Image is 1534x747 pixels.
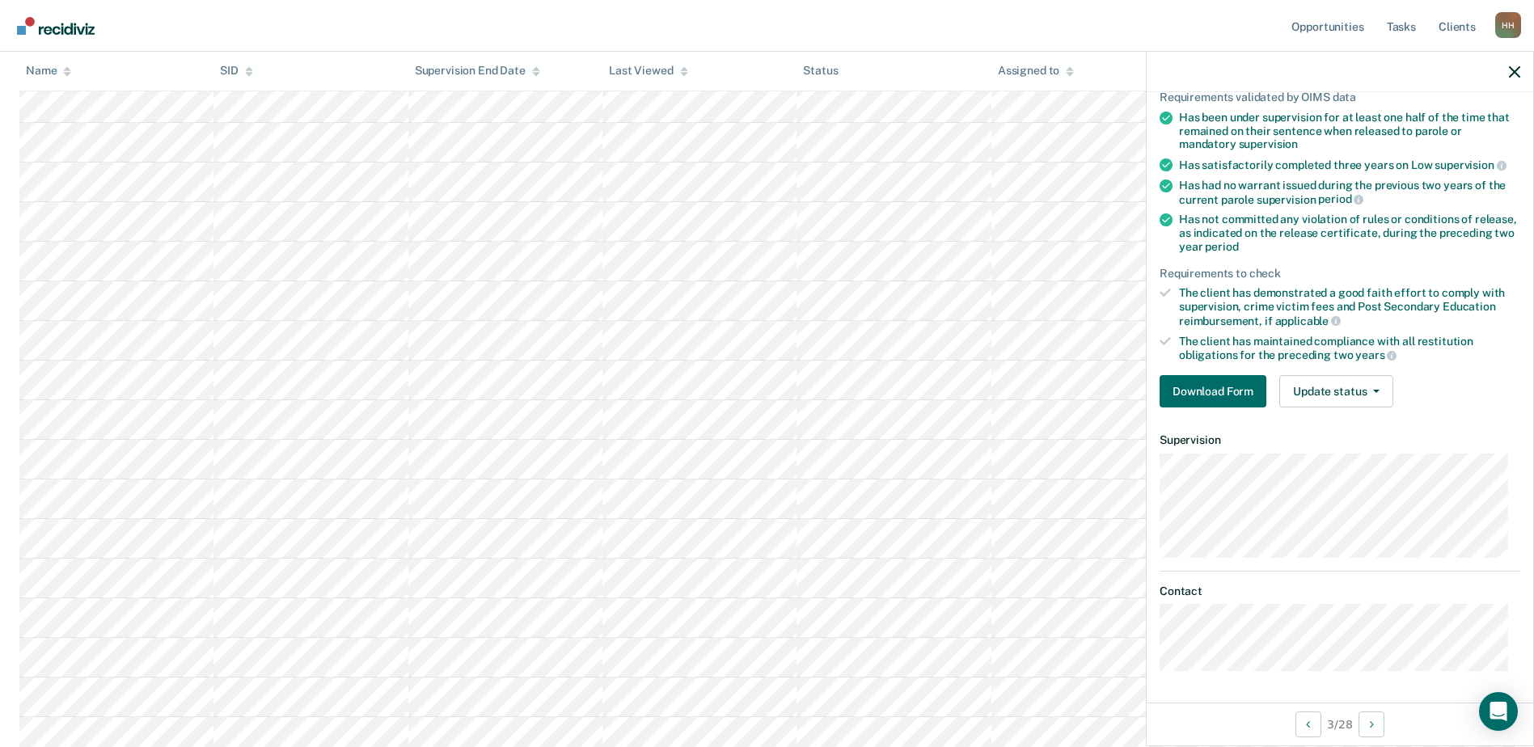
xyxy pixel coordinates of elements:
[1179,286,1520,327] div: The client has demonstrated a good faith effort to comply with supervision, crime victim fees and...
[1160,433,1520,447] dt: Supervision
[1495,12,1521,38] div: H H
[17,17,95,35] img: Recidiviz
[1160,375,1266,407] button: Download Form
[1279,375,1393,407] button: Update status
[1495,12,1521,38] button: Profile dropdown button
[998,65,1074,78] div: Assigned to
[220,65,253,78] div: SID
[26,65,71,78] div: Name
[1179,213,1520,253] div: Has not committed any violation of rules or conditions of release, as indicated on the release ce...
[1359,711,1384,737] button: Next Opportunity
[1295,711,1321,737] button: Previous Opportunity
[1179,111,1520,151] div: Has been under supervision for at least one half of the time that remained on their sentence when...
[1179,335,1520,362] div: The client has maintained compliance with all restitution obligations for the preceding two
[609,65,687,78] div: Last Viewed
[1160,585,1520,598] dt: Contact
[1275,314,1341,327] span: applicable
[1160,375,1273,407] a: Navigate to form link
[415,65,540,78] div: Supervision End Date
[803,65,838,78] div: Status
[1160,267,1520,281] div: Requirements to check
[1179,179,1520,206] div: Has had no warrant issued during the previous two years of the current parole supervision
[1355,348,1397,361] span: years
[1318,192,1363,205] span: period
[1147,703,1533,745] div: 3 / 28
[1179,158,1520,172] div: Has satisfactorily completed three years on Low
[1205,240,1238,253] span: period
[1239,137,1298,150] span: supervision
[1479,692,1518,731] div: Open Intercom Messenger
[1160,91,1520,104] div: Requirements validated by OIMS data
[1435,158,1506,171] span: supervision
